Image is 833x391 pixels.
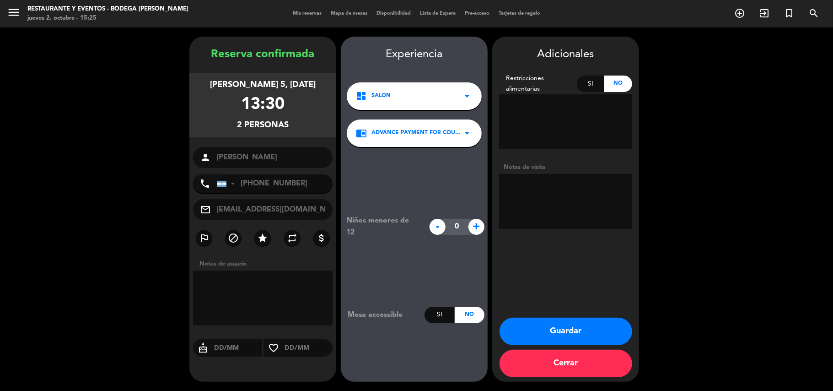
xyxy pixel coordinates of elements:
i: exit_to_app [759,8,770,19]
i: turned_in_not [784,8,795,19]
div: No [604,76,632,92]
i: favorite_border [263,342,284,353]
input: DD/MM [284,342,333,354]
div: Experiencia [341,46,488,64]
span: Mapa de mesas [326,11,372,16]
div: Mesa accessible [341,309,425,321]
i: add_circle_outline [734,8,745,19]
div: jueves 2. octubre - 15:25 [27,14,188,23]
button: Guardar [500,318,632,345]
span: Tarjetas de regalo [494,11,545,16]
div: Argentina: +54 [217,175,238,192]
i: block [228,233,239,244]
i: menu [7,5,21,19]
span: - [430,219,446,235]
i: chrome_reader_mode [356,128,367,139]
i: dashboard [356,91,367,102]
i: arrow_drop_down [462,128,473,139]
span: Lista de Espera [415,11,460,16]
span: Disponibilidad [372,11,415,16]
i: cake [193,342,213,353]
div: Niños menores de 12 [339,215,425,239]
span: Advance payment for COURSE MENU [371,129,462,138]
input: DD/MM [213,342,262,354]
span: Mis reservas [288,11,326,16]
div: Restaurante y Eventos - Bodega [PERSON_NAME] [27,5,188,14]
div: Reserva confirmada [189,46,336,64]
i: person [200,152,211,163]
i: repeat [287,233,298,244]
i: attach_money [316,233,327,244]
span: + [468,219,484,235]
div: Si [425,307,454,323]
div: Notas de visita [499,163,632,172]
i: mail_outline [200,204,211,215]
i: search [808,8,819,19]
button: Cerrar [500,350,632,377]
div: No [455,307,484,323]
div: Si [577,76,605,92]
span: SALON [371,92,391,101]
span: Pre-acceso [460,11,494,16]
div: Restricciones alimentarias [499,73,577,94]
div: 13:30 [241,92,285,119]
i: arrow_drop_down [462,91,473,102]
i: phone [199,178,210,189]
div: [PERSON_NAME] 5, [DATE] [210,78,316,92]
div: Adicionales [499,46,632,64]
div: Notas de usuario [195,259,336,269]
i: outlined_flag [199,233,210,244]
button: menu [7,5,21,22]
i: star [257,233,268,244]
div: 2 personas [237,119,289,132]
